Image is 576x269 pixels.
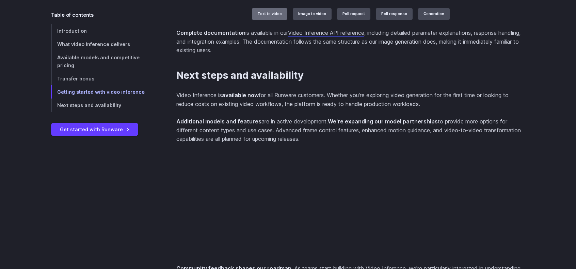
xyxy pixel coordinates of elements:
a: Transfer bonus [51,72,155,85]
label: Text to video [252,8,287,20]
span: Available models and competitive pricing [57,55,140,68]
label: Poll response [376,8,413,20]
span: What video inference delivers [57,41,130,47]
p: Video Inference is for all Runware customers. Whether you're exploring video generation for the f... [176,91,525,108]
a: Get started with Runware [51,123,138,136]
a: Getting started with video inference [51,85,155,99]
strong: We're expanding our model partnerships [328,118,438,125]
a: Next steps and availability [176,70,304,81]
strong: Additional models and features [176,118,261,125]
strong: Complete documentation [176,29,245,36]
p: is available in our , including detailed parameter explanations, response handling, and integrati... [176,29,525,55]
span: Getting started with video inference [57,89,145,95]
label: Poll request [337,8,370,20]
p: are in active development. to provide more options for different content types and use cases. Adv... [176,117,525,144]
a: Available models and competitive pricing [51,51,155,72]
a: Introduction [51,24,155,38]
strong: available now [222,92,259,99]
a: Next steps and availability [51,99,155,112]
span: Table of contents [51,11,94,19]
a: What video inference delivers [51,38,155,51]
label: Image to video [293,8,332,20]
span: Transfer bonus [57,76,94,81]
span: Introduction [57,28,87,34]
a: Video Inference API reference [288,29,364,36]
span: Next steps and availability [57,102,121,108]
label: Generation [418,8,450,20]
